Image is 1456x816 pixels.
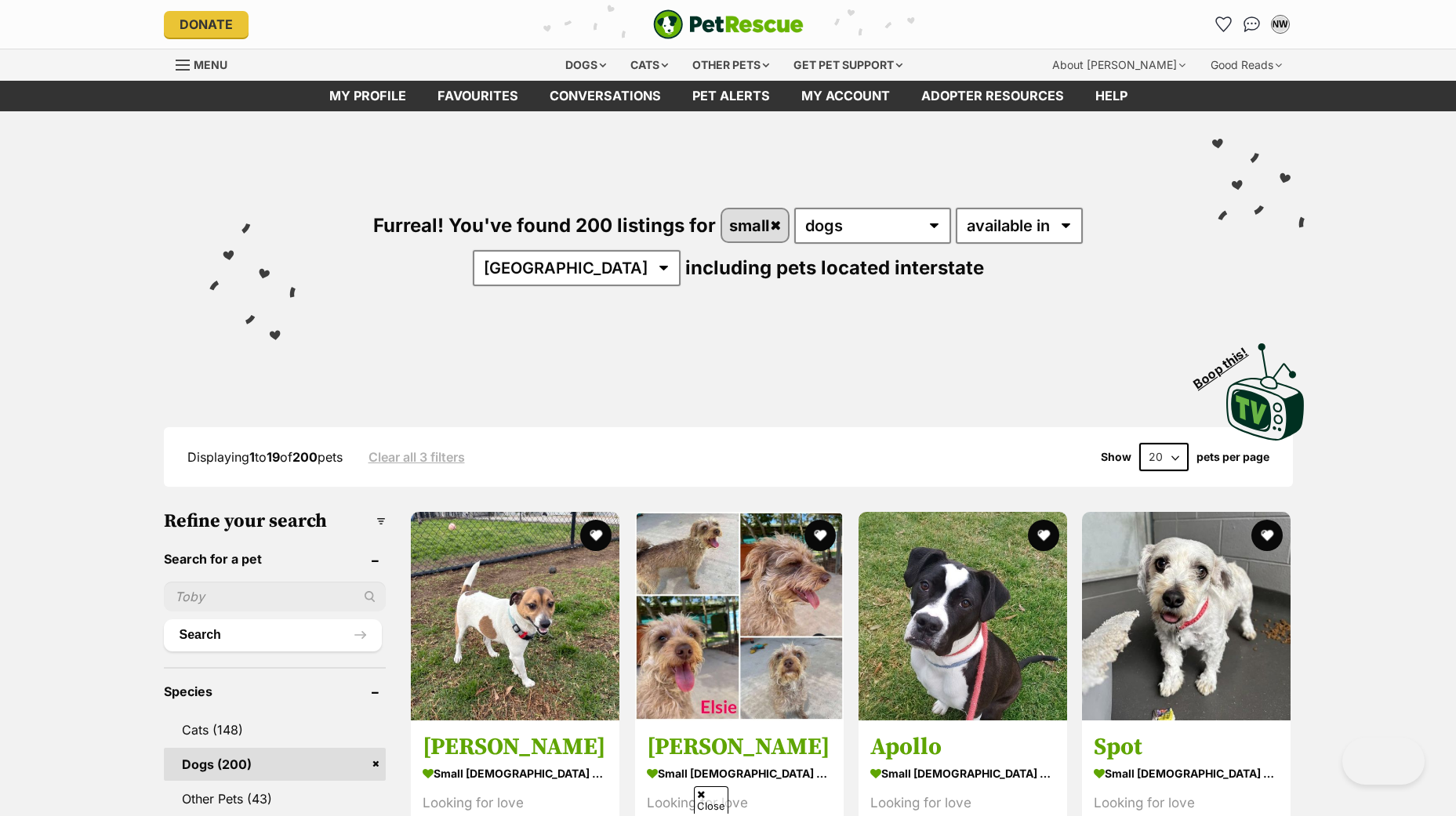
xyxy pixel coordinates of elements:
[1240,12,1265,37] a: Conversations
[1226,343,1305,441] img: PetRescue TV logo
[164,510,387,532] h3: Refine your search
[1273,16,1288,32] div: NW
[653,9,804,39] a: PetRescue
[534,81,677,111] a: conversations
[164,748,387,781] a: Dogs (200)
[1094,762,1279,785] strong: small [DEMOGRAPHIC_DATA] Dog
[681,49,780,81] div: Other pets
[164,11,249,38] a: Donate
[859,512,1067,720] img: Apollo - American Staffordshire Terrier Dog
[373,214,716,237] span: Furreal! You've found 200 listings for
[554,49,617,81] div: Dogs
[804,520,836,551] button: favourite
[1268,12,1293,37] button: My account
[1342,738,1425,785] iframe: Help Scout Beacon - Open
[164,713,387,746] a: Cats (148)
[292,449,318,465] strong: 200
[423,762,608,785] strong: small [DEMOGRAPHIC_DATA] Dog
[722,209,789,241] a: small
[1196,451,1269,463] label: pets per page
[906,81,1080,111] a: Adopter resources
[870,732,1055,762] h3: Apollo
[870,762,1055,785] strong: small [DEMOGRAPHIC_DATA] Dog
[1101,451,1131,463] span: Show
[249,449,255,465] strong: 1
[423,732,608,762] h3: [PERSON_NAME]
[194,58,227,71] span: Menu
[782,49,913,81] div: Get pet support
[164,552,387,566] header: Search for a pet
[1211,12,1236,37] a: Favourites
[176,49,238,78] a: Menu
[422,81,534,111] a: Favourites
[647,732,832,762] h3: [PERSON_NAME]
[685,256,984,279] span: including pets located interstate
[187,449,343,465] span: Displaying to of pets
[677,81,786,111] a: Pet alerts
[1041,49,1196,81] div: About [PERSON_NAME]
[1094,792,1279,814] div: Looking for love
[164,619,383,651] button: Search
[314,81,422,111] a: My profile
[619,49,679,81] div: Cats
[647,792,832,814] div: Looking for love
[653,9,804,39] img: logo-e224e6f780fb5917bec1dbf3a21bbac754714ae5b6737aabdf751b685950b380.svg
[1226,329,1305,444] a: Boop this!
[786,81,906,111] a: My account
[164,582,387,611] input: Toby
[1244,16,1260,32] img: chat-41dd97257d64d25036548639549fe6c8038ab92f7586957e7f3b1b290dea8141.svg
[1211,12,1293,37] ul: Account quick links
[411,512,619,720] img: Jackie Chan - Jack Russell Terrier Dog
[647,762,832,785] strong: small [DEMOGRAPHIC_DATA] Dog
[1190,335,1262,391] span: Boop this!
[1080,81,1143,111] a: Help
[267,449,280,465] strong: 19
[1094,732,1279,762] h3: Spot
[1082,512,1291,720] img: Spot - Maltese Dog
[694,786,728,814] span: Close
[1028,520,1059,551] button: favourite
[870,792,1055,814] div: Looking for love
[164,782,387,815] a: Other Pets (43)
[423,792,608,814] div: Looking for love
[1200,49,1293,81] div: Good Reads
[635,512,844,720] img: Elsie - Cavalier King Charles Spaniel x Poodle Dog
[369,450,465,464] a: Clear all 3 filters
[581,520,612,551] button: favourite
[164,684,387,698] header: Species
[1252,520,1284,551] button: favourite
